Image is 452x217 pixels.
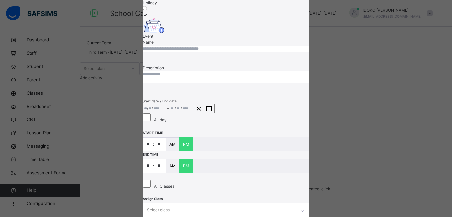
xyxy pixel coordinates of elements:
[147,204,170,216] div: Select class
[143,40,154,45] span: Name
[143,65,164,70] span: Description
[147,105,148,111] span: /
[143,18,164,33] img: event-icon.63b746065ee5958cfb662b366034c7c8.svg
[154,117,167,122] label: All day
[183,163,189,169] p: PM
[175,105,176,111] span: /
[143,197,163,201] span: Assign Class
[153,163,154,169] p: :
[143,33,309,39] div: Event
[169,163,176,169] p: AM
[143,131,163,135] span: start time
[167,106,169,111] span: –
[183,141,189,147] p: PM
[169,141,176,147] p: AM
[153,141,154,147] p: :
[152,105,153,111] span: /
[154,184,174,189] label: All Classes
[143,152,158,156] span: End time
[181,105,182,111] span: /
[143,99,177,103] span: Start date / End date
